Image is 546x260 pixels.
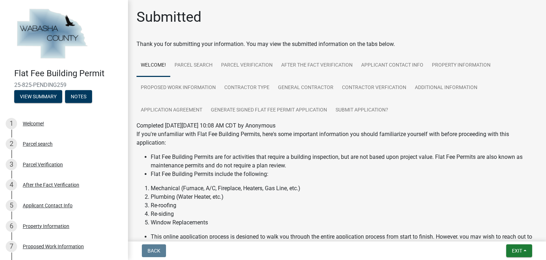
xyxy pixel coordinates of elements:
li: Flat Fee Building Permits are for activities that require a building inspection, but are not base... [151,153,537,170]
div: Welcome! [23,121,44,126]
img: Wabasha County, Minnesota [14,7,90,61]
button: Notes [65,90,92,103]
div: Proposed Work Information [23,244,84,249]
a: General contractor [274,77,338,99]
h1: Submitted [136,9,202,26]
div: Property Information [23,224,69,229]
div: 2 [6,138,17,150]
div: 4 [6,179,17,191]
div: 3 [6,159,17,170]
li: Re-roofing [151,201,537,210]
a: After the Fact Verification [277,54,357,77]
wm-modal-confirm: Summary [14,94,62,100]
a: Submit Application? [331,99,392,122]
div: Applicant Contact Info [23,203,73,208]
a: Additional Information [411,77,482,99]
div: 7 [6,241,17,252]
button: Back [142,244,166,257]
p: If you're unfamiliar with Flat Fee Building Permits, here's some important information you should... [136,130,537,147]
li: This online application process is designed to walk you through the entire application process fr... [151,233,537,250]
span: 25-825-PENDING259 [14,82,114,88]
a: Generate Signed Flat Fee Permit Application [207,99,331,122]
a: Welcome! [136,54,170,77]
span: Completed [DATE][DATE] 10:08 AM CDT by Anonymous [136,122,275,129]
h4: Flat Fee Building Permit [14,68,122,79]
a: Property Information [428,54,495,77]
div: Parcel Verification [23,162,63,167]
div: 6 [6,220,17,232]
a: Application Agreement [136,99,207,122]
button: Exit [506,244,532,257]
a: Contractor Verfication [338,77,411,99]
a: Parcel search [170,54,217,77]
button: View Summary [14,90,62,103]
a: Proposed Work Information [136,77,220,99]
a: Applicant Contact Info [357,54,428,77]
span: Back [148,248,160,254]
li: Window Replacements [151,218,537,227]
li: Plumbing (Water Heater, etc.) [151,193,537,201]
span: Exit [512,248,522,254]
li: Flat Fee Building Permits include the following: [151,170,537,178]
wm-modal-confirm: Notes [65,94,92,100]
a: Contractor Type [220,77,274,99]
div: 1 [6,118,17,129]
li: Mechanical (Furnace, A/C, Fireplace, Heaters, Gas Line, etc.) [151,184,537,193]
li: Re-siding [151,210,537,218]
div: After the Fact Verification [23,182,79,187]
div: Thank you for submitting your information. You may view the submitted information on the tabs below. [136,40,537,48]
div: Parcel search [23,141,53,146]
a: Parcel Verification [217,54,277,77]
div: 5 [6,200,17,211]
